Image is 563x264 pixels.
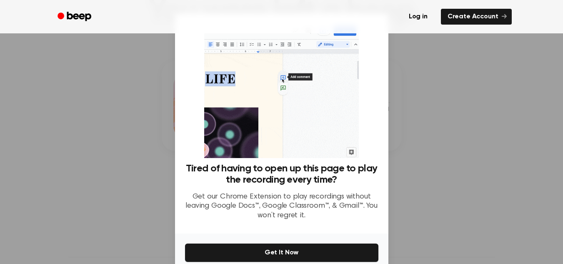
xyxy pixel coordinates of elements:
button: Get It Now [185,244,378,262]
p: Get our Chrome Extension to play recordings without leaving Google Docs™, Google Classroom™, & Gm... [185,192,378,221]
h3: Tired of having to open up this page to play the recording every time? [185,163,378,186]
img: Beep extension in action [204,23,359,158]
a: Log in [400,7,436,26]
a: Beep [52,9,99,25]
a: Create Account [441,9,512,25]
